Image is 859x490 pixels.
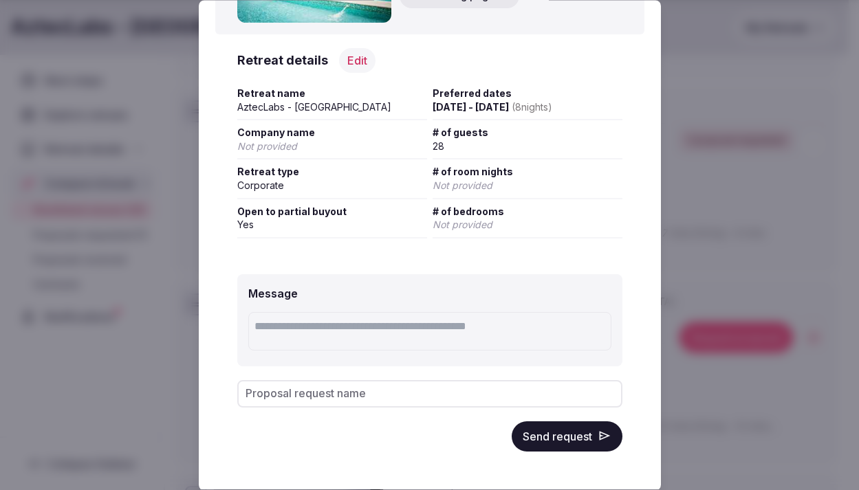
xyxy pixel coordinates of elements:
div: 28 [433,140,622,153]
span: Open to partial buyout [237,205,427,219]
div: AztecLabs - [GEOGRAPHIC_DATA] [237,100,427,114]
span: # of guests [433,126,622,140]
span: Not provided [433,179,492,191]
label: Message [248,287,298,300]
span: [DATE] - [DATE] [433,101,552,113]
div: Corporate [237,179,427,192]
span: # of room nights [433,165,622,179]
span: Company name [237,126,427,140]
span: Not provided [433,219,492,230]
button: Send request [512,421,622,452]
h3: Retreat details [237,52,328,69]
span: Preferred dates [433,87,622,100]
span: Retreat name [237,87,427,100]
div: Yes [237,218,427,232]
span: ( 8 night s ) [512,101,552,113]
span: Retreat type [237,165,427,179]
button: Edit [339,48,376,73]
span: Not provided [237,140,297,152]
span: # of bedrooms [433,205,622,219]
